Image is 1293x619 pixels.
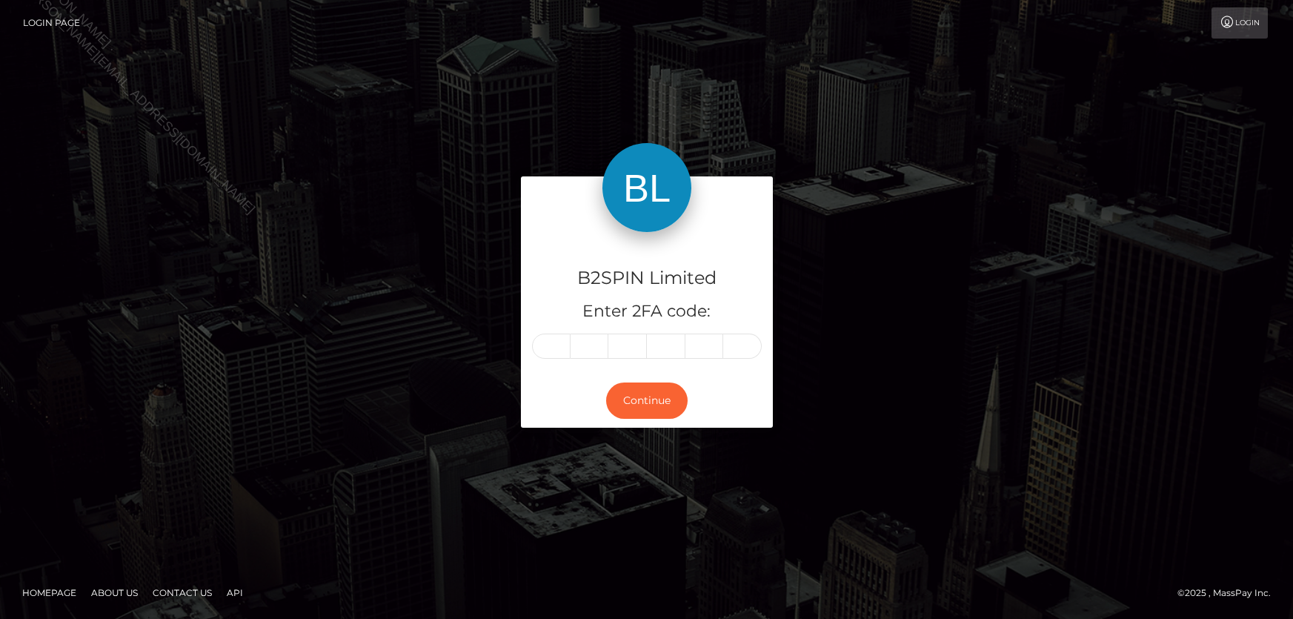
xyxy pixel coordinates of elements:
[532,265,762,291] h4: B2SPIN Limited
[23,7,80,39] a: Login Page
[1177,585,1282,601] div: © 2025 , MassPay Inc.
[16,581,82,604] a: Homepage
[147,581,218,604] a: Contact Us
[602,143,691,232] img: B2SPIN Limited
[606,383,688,419] button: Continue
[1211,7,1268,39] a: Login
[85,581,144,604] a: About Us
[221,581,249,604] a: API
[532,300,762,323] h5: Enter 2FA code:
